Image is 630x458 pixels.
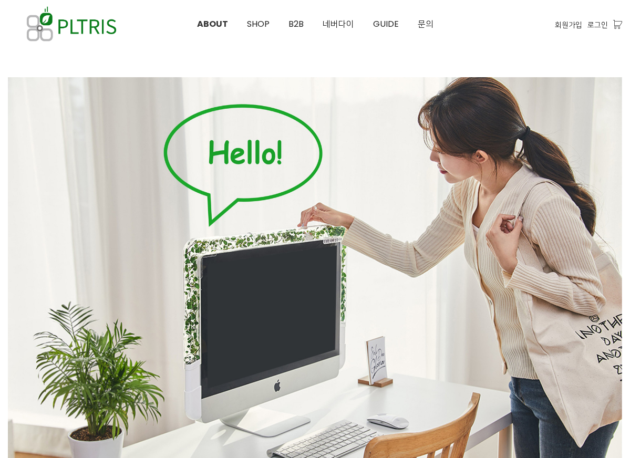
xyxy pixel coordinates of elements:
[364,1,408,48] a: GUIDE
[555,19,582,30] a: 회원가입
[279,1,313,48] a: B2B
[587,19,608,30] a: 로그인
[188,1,237,48] a: ABOUT
[408,1,443,48] a: 문의
[313,1,364,48] a: 네버다이
[237,1,279,48] a: SHOP
[373,18,399,30] span: GUIDE
[197,18,228,30] span: ABOUT
[418,18,433,30] span: 문의
[323,18,354,30] span: 네버다이
[247,18,270,30] span: SHOP
[288,18,304,30] span: B2B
